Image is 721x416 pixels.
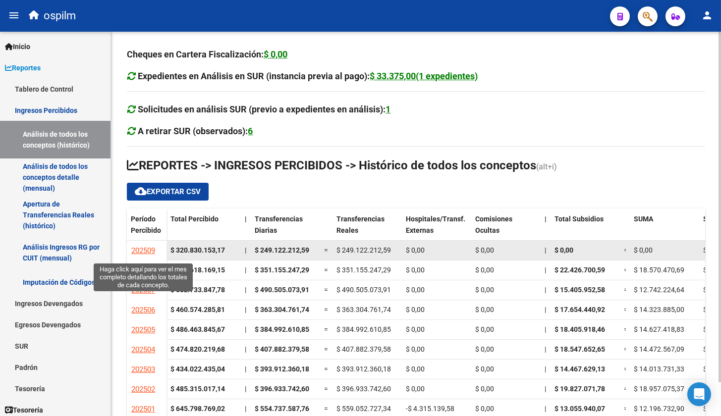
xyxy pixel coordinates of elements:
div: $ 33.375,00(1 expedientes) [370,69,478,83]
span: $ 393.912.360,18 [336,365,391,373]
span: | [545,266,546,274]
span: | [545,286,546,294]
span: | [545,365,546,373]
span: $ 0,00 [406,345,425,353]
span: $ 0,00 [475,286,494,294]
datatable-header-cell: Hospitales/Transf. Externas [402,208,471,250]
span: $ 393.912.360,18 [255,365,309,373]
span: = [324,365,328,373]
span: | [545,325,546,333]
strong: $ 460.574.285,81 [170,306,225,313]
span: $ 351.155.247,29 [336,266,391,274]
span: $ 249.122.212,59 [255,246,309,254]
span: $ 0,00 [475,306,494,313]
span: Total Subsidios [555,215,604,223]
strong: Solicitudes en análisis SUR (previo a expedientes en análisis): [138,104,391,114]
span: 202509 [131,246,155,255]
span: $ 490.505.073,91 [255,286,309,294]
span: | [245,286,246,294]
div: $ 0,00 [264,48,287,61]
span: = [324,306,328,313]
span: = [324,345,328,353]
span: $ 14.467.629,13 [555,365,605,373]
strong: $ 582.733.847,78 [170,286,225,294]
span: $ 249.122.212,59 [336,246,391,254]
span: $ 14.627.418,83 [634,325,684,333]
strong: Expedientes en Análisis en SUR (instancia previa al pago): [138,71,478,81]
span: $ 384.992.610,85 [336,325,391,333]
span: | [245,306,246,313]
span: 202502 [131,385,155,394]
span: $ 14.472.567,09 [634,345,684,353]
span: SUMA [634,215,653,223]
span: $ 0,00 [406,385,425,393]
span: $ 13.055.940,07 [555,405,605,413]
span: = [624,325,628,333]
strong: $ 434.022.435,04 [170,365,225,373]
span: | [545,215,547,223]
span: = [624,385,628,393]
span: $ 22.426.700,59 [555,266,605,274]
span: REPORTES -> INGRESOS PERCIBIDOS -> Histórico de todos los conceptos [127,158,536,172]
span: = [624,365,628,373]
span: Tesorería [5,405,43,416]
span: = [624,286,628,294]
span: $ 396.933.742,60 [336,385,391,393]
span: | [245,345,246,353]
span: (alt+i) [536,162,557,171]
span: $ 19.827.071,78 [555,385,605,393]
span: | [545,385,546,393]
div: 6 [248,124,253,138]
span: 202507 [131,286,155,295]
span: $ 12.196.732,90 [634,405,684,413]
div: 1 [386,103,391,116]
span: = [324,385,328,393]
span: 202506 [131,306,155,314]
span: = [324,246,328,254]
span: | [245,385,246,393]
span: $ 351.155.247,29 [255,266,309,274]
span: ospilm [44,5,76,27]
strong: Cheques en Cartera Fiscalización: [127,49,287,59]
span: $ 363.304.761,74 [255,306,309,313]
span: | [245,405,246,413]
strong: $ 443.618.169,15 [170,266,225,274]
mat-icon: person [701,9,713,21]
span: $ 15.405.952,58 [555,286,605,294]
span: $ 407.882.379,58 [336,345,391,353]
datatable-header-cell: Transferencias Diarias [251,208,320,250]
span: $ 0,00 [634,246,653,254]
span: $ 0,00 [406,286,425,294]
span: $ 14.013.731,33 [634,365,684,373]
span: $ 18.957.075,37 [634,385,684,393]
span: $ 17.654.440,92 [555,306,605,313]
span: $ 0,00 [475,385,494,393]
strong: $ 320.830.153,17 [170,246,225,254]
mat-icon: cloud_download [135,185,147,197]
datatable-header-cell: Período Percibido [127,208,166,250]
span: | [545,246,546,254]
span: $ 407.882.379,58 [255,345,309,353]
span: | [245,246,246,254]
span: | [245,325,246,333]
span: Exportar CSV [135,187,201,196]
span: = [324,286,328,294]
span: Período Percibido [131,215,161,234]
datatable-header-cell: Comisiones Ocultas [471,208,541,250]
mat-icon: menu [8,9,20,21]
span: $ 12.742.224,64 [634,286,684,294]
datatable-header-cell: | [541,208,551,250]
span: $ 490.505.073,91 [336,286,391,294]
span: $ 18.405.918,46 [555,325,605,333]
span: $ 14.323.885,00 [634,306,684,313]
datatable-header-cell: Total Subsidios [551,208,620,250]
span: | [545,345,546,353]
span: Transferencias Reales [336,215,385,234]
span: 202505 [131,325,155,334]
span: = [324,325,328,333]
datatable-header-cell: Transferencias Reales [333,208,402,250]
span: = [624,405,628,413]
span: Transferencias Diarias [255,215,303,234]
span: $ 18.570.470,69 [634,266,684,274]
span: = [624,306,628,313]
